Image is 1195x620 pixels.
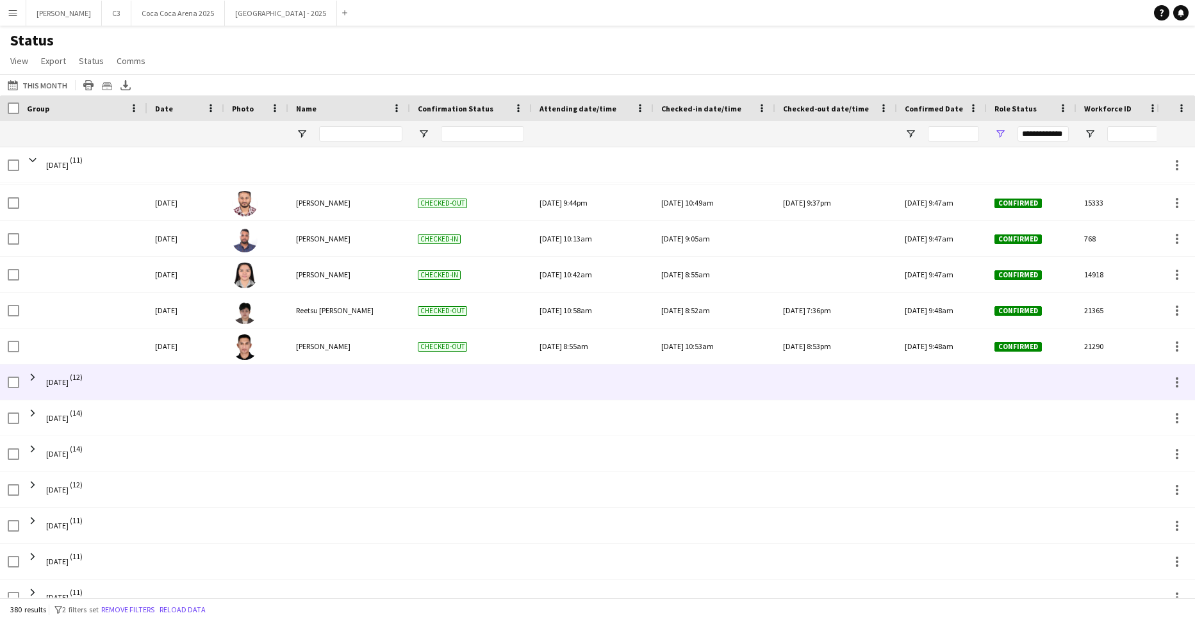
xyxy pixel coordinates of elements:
a: Export [36,53,71,69]
div: [DATE] 10:42am [540,257,646,292]
div: 21290 [1076,329,1166,364]
span: Confirmed [994,270,1042,280]
div: [DATE] 9:47am [897,185,987,220]
div: [DATE] 9:44pm [540,185,646,220]
span: [PERSON_NAME] [296,198,350,208]
span: Photo [232,104,254,113]
div: [DATE] 8:52am [661,293,768,328]
div: [DATE] [147,293,224,328]
span: Checked-out [418,342,467,352]
div: [DATE] 9:48am [897,329,987,364]
img: Marichie Panganiban [232,263,258,288]
span: [DATE] [46,580,69,616]
span: [DATE] [46,400,69,436]
span: Checked-in [418,270,461,280]
img: Reetsu Hideki Castillon [232,298,258,324]
span: [DATE] [46,147,69,183]
div: [DATE] 9:37pm [783,185,889,220]
div: 14918 [1076,257,1166,292]
button: Reload data [157,603,208,617]
button: C3 [102,1,131,26]
span: Attending date/time [540,104,616,113]
span: (12) [70,364,83,389]
span: Checked-out date/time [783,104,869,113]
span: Confirmed [994,306,1042,316]
span: Confirmation Status [418,104,493,113]
div: [DATE] 8:55am [661,257,768,292]
app-action-btn: Crew files as ZIP [99,77,115,93]
input: Confirmed Date Filter Input [928,126,979,142]
span: Checked-in [418,234,461,244]
input: Workforce ID Filter Input [1107,126,1158,142]
button: Open Filter Menu [1084,128,1096,140]
div: [DATE] 9:05am [661,221,768,256]
span: Checked-out [418,306,467,316]
span: (11) [70,508,83,533]
span: [PERSON_NAME] [296,234,350,243]
span: Role Status [994,104,1037,113]
span: (12) [70,472,83,497]
span: Checked-in date/time [661,104,741,113]
a: Status [74,53,109,69]
span: Workforce ID [1084,104,1132,113]
span: Status [79,55,104,67]
span: [DATE] [46,508,69,544]
a: Comms [111,53,151,69]
button: Open Filter Menu [418,128,429,140]
div: [DATE] 10:58am [540,293,646,328]
div: [DATE] 10:53am [661,329,768,364]
span: Confirmed Date [905,104,963,113]
div: [DATE] 9:48am [897,293,987,328]
span: (14) [70,436,83,461]
div: 768 [1076,221,1166,256]
div: [DATE] [147,329,224,364]
span: Group [27,104,49,113]
span: Date [155,104,173,113]
button: This Month [5,77,70,93]
span: View [10,55,28,67]
input: Name Filter Input [319,126,402,142]
span: Comms [117,55,145,67]
button: Open Filter Menu [296,128,308,140]
a: View [5,53,33,69]
button: Remove filters [99,603,157,617]
img: Mike jonathan Ladeza [232,334,258,360]
button: [PERSON_NAME] [26,1,102,26]
input: Confirmation Status Filter Input [441,126,524,142]
div: [DATE] 9:47am [897,257,987,292]
span: 2 filters set [62,605,99,614]
span: (11) [70,544,83,569]
span: Reetsu [PERSON_NAME] [296,306,374,315]
span: Checked-out [418,199,467,208]
div: [DATE] [147,185,224,220]
span: (14) [70,400,83,425]
span: [DATE] [46,544,69,580]
span: (11) [70,580,83,605]
div: [DATE] 8:55am [540,329,646,364]
div: [DATE] 8:53pm [783,329,889,364]
div: [DATE] 9:47am [897,221,987,256]
img: Mohamed Selim [232,227,258,252]
span: [PERSON_NAME] [296,270,350,279]
app-action-btn: Export XLSX [118,77,133,93]
div: 21365 [1076,293,1166,328]
div: [DATE] 10:49am [661,185,768,220]
button: [GEOGRAPHIC_DATA] - 2025 [225,1,337,26]
span: [DATE] [46,472,69,508]
app-action-btn: Print [81,77,96,93]
span: Confirmed [994,342,1042,352]
div: [DATE] [147,221,224,256]
button: Open Filter Menu [905,128,916,140]
img: Aseeb Abdul Azeez [232,191,258,216]
button: Coca Coca Arena 2025 [131,1,225,26]
span: [PERSON_NAME] [296,341,350,351]
span: Name [296,104,317,113]
span: (11) [70,147,83,172]
span: [DATE] [46,436,69,472]
div: [DATE] 7:36pm [783,293,889,328]
span: Confirmed [994,234,1042,244]
span: Export [41,55,66,67]
div: [DATE] [147,257,224,292]
div: [DATE] 10:13am [540,221,646,256]
span: Confirmed [994,199,1042,208]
